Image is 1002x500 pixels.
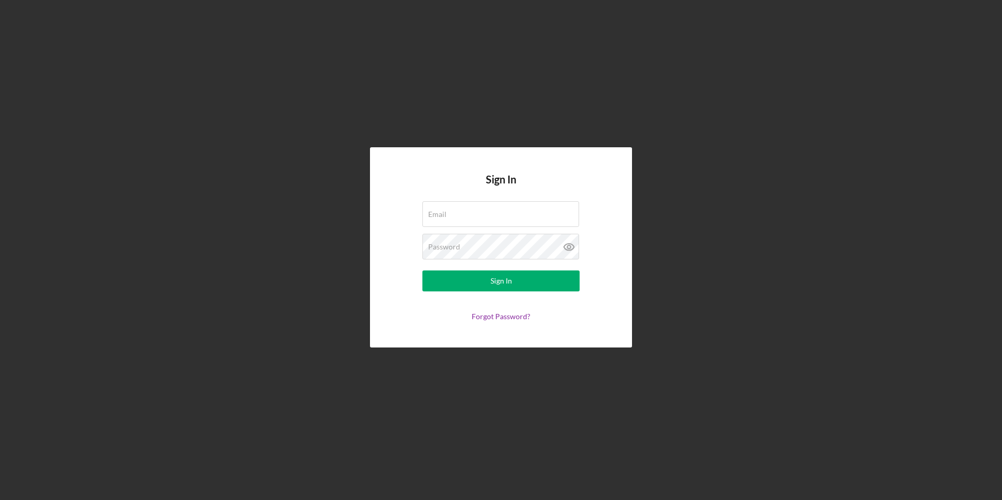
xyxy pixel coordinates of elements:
[428,243,460,251] label: Password
[472,312,530,321] a: Forgot Password?
[428,210,446,219] label: Email
[491,270,512,291] div: Sign In
[422,270,580,291] button: Sign In
[486,173,516,201] h4: Sign In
